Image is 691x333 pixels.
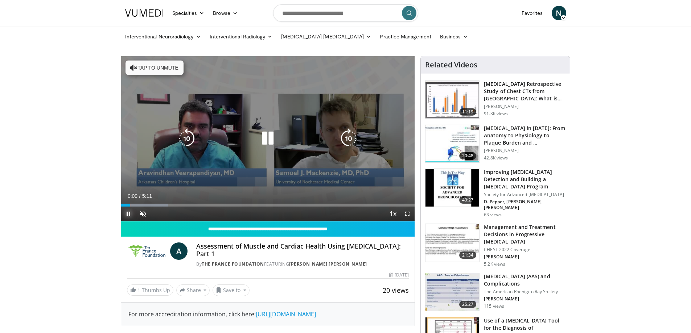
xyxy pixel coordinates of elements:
[209,6,242,20] a: Browse
[484,199,565,211] p: D. Pepper, [PERSON_NAME], [PERSON_NAME]
[517,6,547,20] a: Favorites
[425,125,479,163] img: 823da73b-7a00-425d-bb7f-45c8b03b10c3.150x105_q85_crop-smart_upscale.jpg
[121,207,136,221] button: Pause
[459,152,477,159] span: 20:48
[277,29,375,44] a: [MEDICAL_DATA] [MEDICAL_DATA]
[459,301,477,308] span: 25:27
[425,224,565,267] a: 21:34 Management and Treatment Decisions in Progressive [MEDICAL_DATA] CHEST 2022 Coverage [PERSO...
[136,207,150,221] button: Unmute
[552,6,566,20] a: N
[484,303,504,309] p: 115 views
[126,61,184,75] button: Tap to unmute
[484,111,508,117] p: 91.3K views
[142,193,152,199] span: 5:11
[484,212,502,218] p: 63 views
[459,108,477,116] span: 11:19
[289,261,328,267] a: [PERSON_NAME]
[196,242,409,258] h4: Assessment of Muscle and Cardiac Health Using [MEDICAL_DATA]: Part 1
[389,272,409,278] div: [DATE]
[425,61,477,69] h4: Related Videos
[484,261,505,267] p: 5.2K views
[121,29,205,44] a: Interventional Neuroradiology
[436,29,473,44] a: Business
[484,148,565,154] p: [PERSON_NAME]
[202,261,264,267] a: The France Foundation
[425,169,479,207] img: da6f2637-572c-4e26-9f3c-99c40a6d351c.150x105_q85_crop-smart_upscale.jpg
[176,284,210,296] button: Share
[168,6,209,20] a: Specialties
[484,296,565,302] p: [PERSON_NAME]
[386,207,400,221] button: Playback Rate
[425,273,479,311] img: 6ccc95e5-92fb-4556-ac88-59144b238c7c.150x105_q85_crop-smart_upscale.jpg
[484,247,565,253] p: CHEST 2022 Coverage
[484,168,565,190] h3: Improving [MEDICAL_DATA] Detection and Building a [MEDICAL_DATA] Program
[383,286,409,295] span: 20 views
[425,224,479,262] img: e068fbde-c28a-4cc7-b522-dd8887a390da.150x105_q85_crop-smart_upscale.jpg
[127,242,168,260] img: The France Foundation
[484,289,565,295] p: The American Roentgen Ray Society
[484,254,565,260] p: [PERSON_NAME]
[484,155,508,161] p: 42.8K views
[273,4,418,22] input: Search topics, interventions
[137,287,140,294] span: 1
[127,284,173,296] a: 1 Thumbs Up
[196,261,409,267] div: By FEATURING ,
[425,168,565,218] a: 43:27 Improving [MEDICAL_DATA] Detection and Building a [MEDICAL_DATA] Program Society for Advanc...
[213,284,250,296] button: Save to
[425,80,565,119] a: 11:19 [MEDICAL_DATA] Retrospective Study of Chest CTs from [GEOGRAPHIC_DATA]: What is the Re… [PE...
[170,242,188,260] a: A
[121,56,415,221] video-js: Video Player
[128,310,408,319] div: For more accreditation information, click here:
[459,251,477,259] span: 21:34
[484,224,565,245] h3: Management and Treatment Decisions in Progressive [MEDICAL_DATA]
[459,196,477,204] span: 43:27
[484,192,565,197] p: Society for Advanced [MEDICAL_DATA]
[205,29,277,44] a: Interventional Radiology
[139,193,141,199] span: /
[425,81,479,118] img: c2eb46a3-50d3-446d-a553-a9f8510c7760.150x105_q85_crop-smart_upscale.jpg
[425,273,565,311] a: 25:27 [MEDICAL_DATA] (AAS) and Complications The American Roentgen Ray Society [PERSON_NAME] 115 ...
[484,273,565,287] h3: [MEDICAL_DATA] (AAS) and Complications
[128,193,137,199] span: 0:09
[400,207,415,221] button: Fullscreen
[125,9,164,17] img: VuMedi Logo
[256,310,316,318] a: [URL][DOMAIN_NAME]
[121,204,415,207] div: Progress Bar
[484,80,565,102] h3: [MEDICAL_DATA] Retrospective Study of Chest CTs from [GEOGRAPHIC_DATA]: What is the Re…
[425,125,565,163] a: 20:48 [MEDICAL_DATA] in [DATE]: From Anatomy to Physiology to Plaque Burden and … [PERSON_NAME] 4...
[375,29,435,44] a: Practice Management
[484,104,565,109] p: [PERSON_NAME]
[484,125,565,146] h3: [MEDICAL_DATA] in [DATE]: From Anatomy to Physiology to Plaque Burden and …
[329,261,367,267] a: [PERSON_NAME]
